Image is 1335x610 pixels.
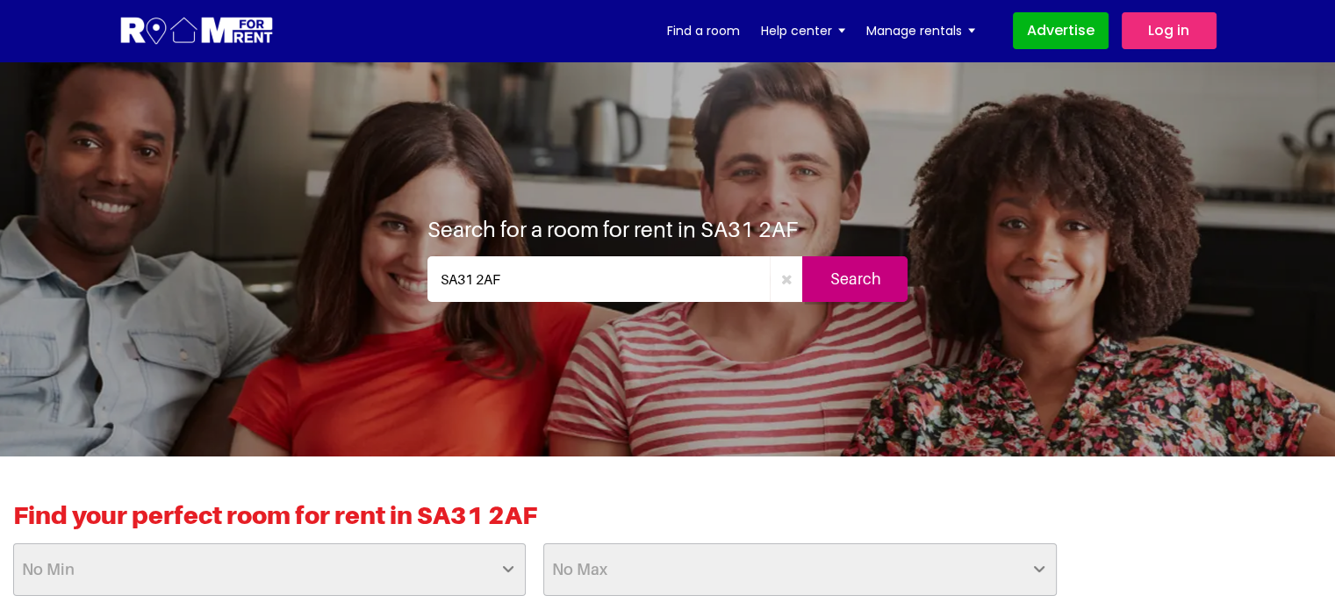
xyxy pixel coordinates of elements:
[427,256,771,302] input: Where do you want to live. Search by town or postcode
[802,256,908,302] input: Search
[667,18,740,44] a: Find a room
[13,500,1322,543] h2: Find your perfect room for rent in SA31 2AF
[1013,12,1109,49] a: Advertise
[866,18,975,44] a: Manage rentals
[119,15,275,47] img: Logo for Room for Rent, featuring a welcoming design with a house icon and modern typography
[427,216,798,242] h1: Search for a room for rent in SA31 2AF
[1122,12,1217,49] a: Log in
[761,18,845,44] a: Help center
